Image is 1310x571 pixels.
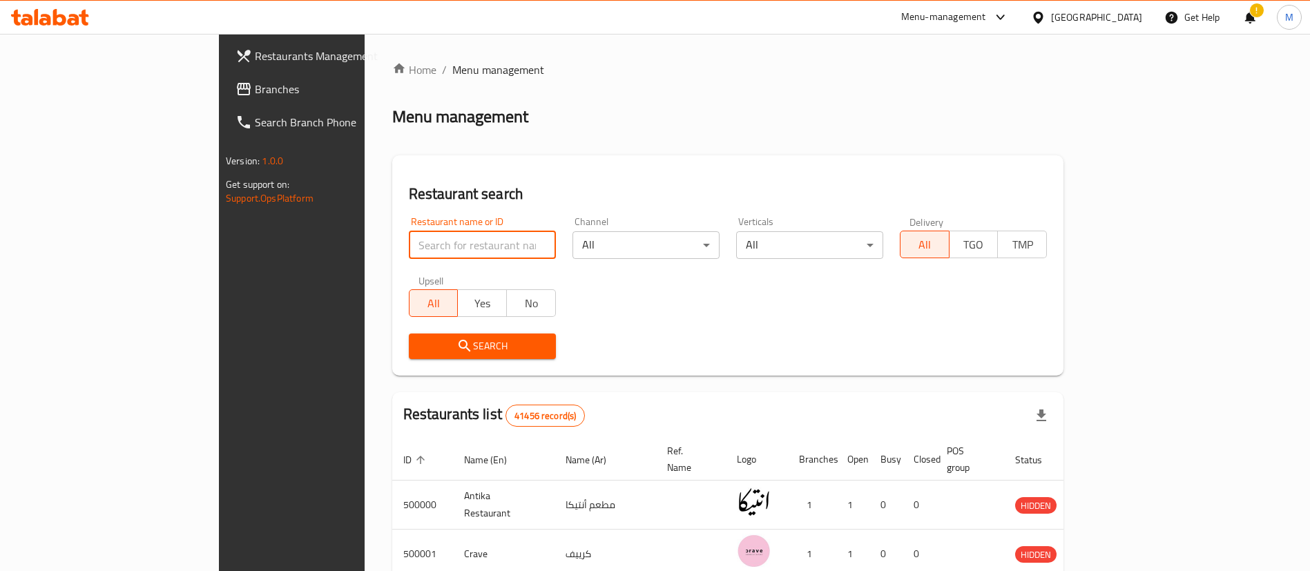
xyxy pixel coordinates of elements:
th: Closed [903,438,936,481]
span: Search [420,338,545,355]
button: Search [409,333,556,359]
td: Antika Restaurant [453,481,555,530]
td: مطعم أنتيكا [555,481,656,530]
td: 0 [903,481,936,530]
span: ID [403,452,430,468]
span: All [906,235,944,255]
span: M [1285,10,1293,25]
label: Upsell [418,275,444,285]
button: TMP [997,231,1047,258]
button: Yes [457,289,507,317]
td: 0 [869,481,903,530]
button: All [900,231,950,258]
div: Menu-management [901,9,986,26]
th: Branches [788,438,836,481]
label: Delivery [909,217,944,226]
nav: breadcrumb [392,61,1063,78]
div: All [572,231,720,259]
span: Search Branch Phone [255,114,427,130]
span: TGO [955,235,993,255]
span: No [512,293,550,313]
button: TGO [949,231,999,258]
span: Ref. Name [667,443,709,476]
td: 1 [788,481,836,530]
a: Branches [224,72,438,106]
div: Export file [1025,399,1058,432]
th: Logo [726,438,788,481]
div: HIDDEN [1015,497,1057,514]
span: Menu management [452,61,544,78]
input: Search for restaurant name or ID.. [409,231,556,259]
h2: Restaurant search [409,184,1047,204]
div: Total records count [505,405,585,427]
span: All [415,293,453,313]
th: Busy [869,438,903,481]
span: Status [1015,452,1060,468]
span: 41456 record(s) [506,409,584,423]
div: All [736,231,883,259]
span: Name (Ar) [566,452,624,468]
span: Version: [226,152,260,170]
li: / [442,61,447,78]
span: TMP [1003,235,1041,255]
span: Branches [255,81,427,97]
img: Crave [737,534,771,568]
div: HIDDEN [1015,546,1057,563]
span: Yes [463,293,501,313]
span: Name (En) [464,452,525,468]
img: Antika Restaurant [737,485,771,519]
button: All [409,289,459,317]
a: Support.OpsPlatform [226,189,314,207]
h2: Menu management [392,106,528,128]
span: HIDDEN [1015,498,1057,514]
a: Restaurants Management [224,39,438,72]
button: No [506,289,556,317]
span: HIDDEN [1015,547,1057,563]
a: Search Branch Phone [224,106,438,139]
th: Open [836,438,869,481]
span: Restaurants Management [255,48,427,64]
h2: Restaurants list [403,404,586,427]
div: [GEOGRAPHIC_DATA] [1051,10,1142,25]
span: POS group [947,443,988,476]
td: 1 [836,481,869,530]
span: 1.0.0 [262,152,283,170]
span: Get support on: [226,175,289,193]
